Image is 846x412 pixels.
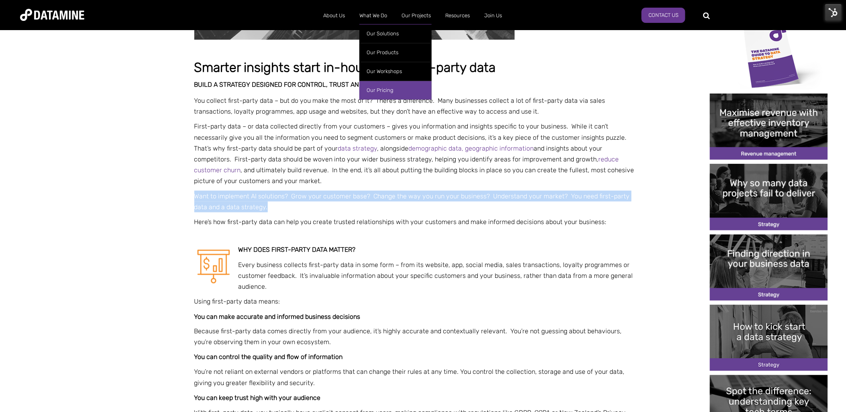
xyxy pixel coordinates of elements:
p: You can keep trust high with your audience [194,393,636,404]
img: Data Strategy Cover thumbnail [710,23,828,89]
span: You can make accurate and informed business decisions [194,313,361,320]
p: Using first-party data means: [194,296,636,307]
img: HubSpot Tools Menu Toggle [825,4,842,21]
h3: Why does first-party data matter? [194,246,636,253]
a: Our Workshops [359,62,432,81]
a: Join Us [477,5,509,26]
img: 20241212 How to kick start a data strategy-2 [710,305,828,371]
p: Every business collects first-party data in some form – from its website, app, social media, sale... [194,259,636,292]
a: Our Solutions [359,24,432,43]
a: Our Projects [394,5,438,26]
p: You’re not reliant on external vendors or platforms that can change their rules at any time. You ... [194,367,636,388]
span: Build a strategy designed for control, trust and connection [194,81,404,88]
p: Want to implement AI solutions? Grow your customer base? Change the way you run your business? Un... [194,191,636,212]
a: data strategy [338,145,377,152]
img: Datamine [20,9,84,21]
span: Smarter insights start in-house with first-party data [194,60,496,75]
p: First-party data – or data collected directly from your customers – gives you information and ins... [194,121,636,186]
a: demographic data, geographic information [409,145,534,152]
a: Our Products [359,43,432,62]
p: Because first-party data comes directly from your audience, it’s highly accurate and contextually... [194,326,636,348]
p: You can control the quality and flow of information [194,352,636,363]
a: Resources [438,5,477,26]
a: About Us [316,5,352,26]
p: Here’s how first-party data can help you create trusted relationships with your customers and mak... [194,216,636,227]
img: 20250403 Finding direction in your business data-1 [710,235,828,301]
a: Our Pricing [359,81,432,100]
a: Contact Us [642,8,685,23]
a: What We Do [352,5,394,26]
img: why so many data projects fail to deliver [710,164,828,230]
img: Presentation  Final Results [194,246,234,286]
p: You collect first-party data – but do you make the most of it? There’s a difference. Many busines... [194,95,636,117]
img: 20250408 Maximise revenue with effective inventory management-1 [710,94,828,160]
